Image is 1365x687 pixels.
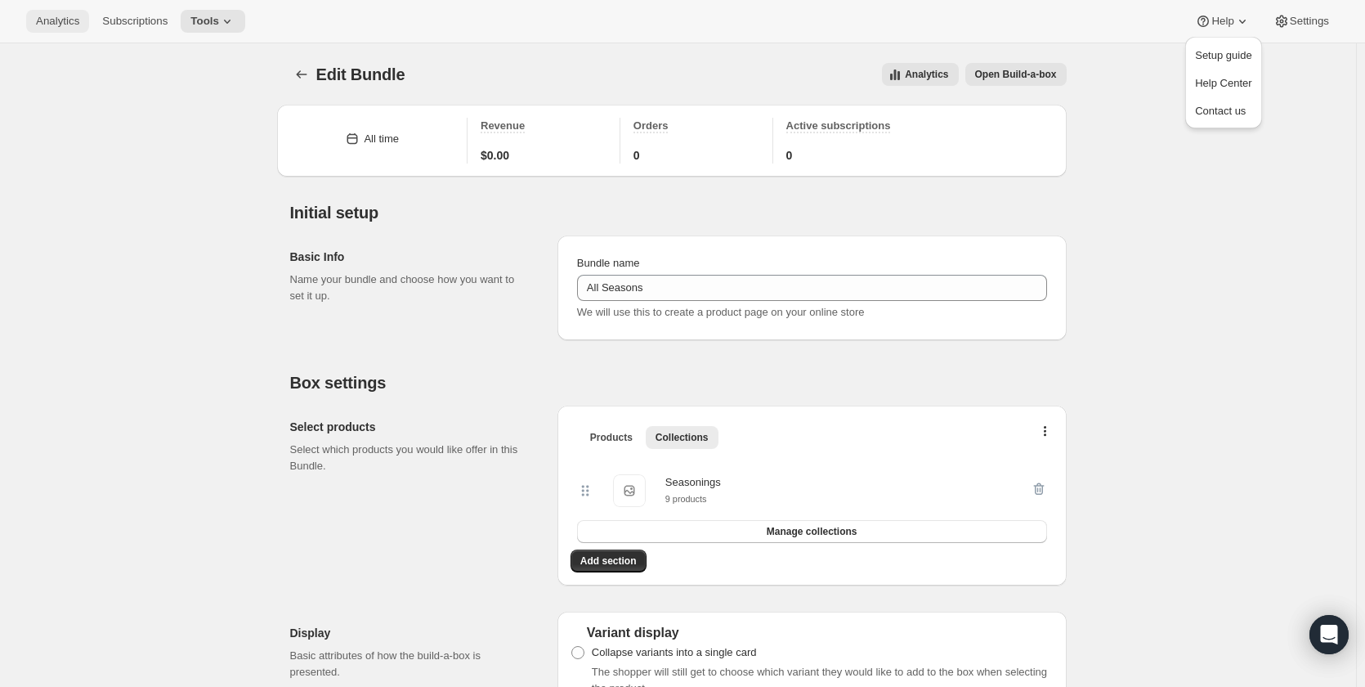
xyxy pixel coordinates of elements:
[290,249,531,265] h2: Basic Info
[786,119,891,132] span: Active subscriptions
[592,646,757,658] span: Collapse variants into a single card
[577,275,1047,301] input: ie. Smoothie box
[1195,105,1246,117] span: Contact us
[1195,49,1251,61] span: Setup guide
[290,442,531,474] p: Select which products you would like offer in this Bundle.
[577,257,640,269] span: Bundle name
[1190,97,1256,123] a: Contact us
[665,494,707,504] small: 9 products
[656,431,709,444] span: Collections
[316,65,405,83] span: Edit Bundle
[905,68,948,81] span: Analytics
[786,147,793,164] span: 0
[590,431,633,444] span: Products
[1190,70,1256,96] a: Help Center
[882,63,958,86] button: View all analytics related to this specific bundles, within certain timeframes
[290,272,531,304] p: Name your bundle and choose how you want to set it up.
[481,119,525,132] span: Revenue
[571,550,647,572] button: Add section
[965,63,1067,86] button: View links to open the build-a-box on the online store
[580,555,637,568] span: Add section
[181,10,245,33] button: Tools
[364,131,399,147] div: All time
[290,648,531,680] p: Basic attributes of how the build-a-box is presented.
[1195,77,1251,89] span: Help Center
[1190,42,1256,68] button: Setup guide
[290,203,1067,222] h2: Initial setup
[102,15,168,28] span: Subscriptions
[633,119,669,132] span: Orders
[767,525,857,538] span: Manage collections
[190,15,219,28] span: Tools
[1185,10,1260,33] button: Help
[1211,15,1233,28] span: Help
[36,15,79,28] span: Analytics
[26,10,89,33] button: Analytics
[577,520,1047,543] button: Manage collections
[633,147,640,164] span: 0
[481,147,509,164] span: $0.00
[975,68,1057,81] span: Open Build-a-box
[1264,10,1339,33] button: Settings
[290,419,531,435] h2: Select products
[290,63,313,86] button: Bundles
[92,10,177,33] button: Subscriptions
[290,373,1067,393] h2: Box settings
[571,625,1054,641] div: Variant display
[577,306,865,318] span: We will use this to create a product page on your online store
[665,474,721,491] div: Seasonings
[1309,615,1349,654] div: Open Intercom Messenger
[290,625,531,641] h2: Display
[1290,15,1329,28] span: Settings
